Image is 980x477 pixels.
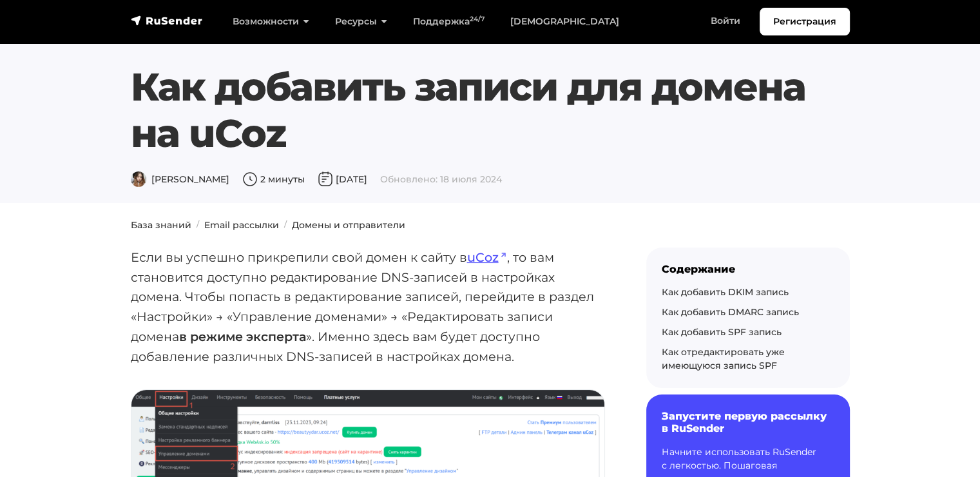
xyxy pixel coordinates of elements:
[318,173,367,185] span: [DATE]
[242,173,305,185] span: 2 минуты
[131,219,191,231] a: База знаний
[400,8,497,35] a: Поддержка24/7
[123,219,858,232] nav: breadcrumb
[220,8,322,35] a: Возможности
[662,263,834,275] div: Содержание
[131,248,605,366] p: Если вы успешно прикрепили свой домен к сайту в , то вам становится доступно редактирование DNS-з...
[662,286,789,298] a: Как добавить DKIM запись
[179,329,306,344] strong: в режиме эксперта
[318,171,333,187] img: Дата публикации
[131,173,229,185] span: [PERSON_NAME]
[662,306,799,318] a: Как добавить DMARC запись
[380,173,502,185] span: Обновлено: 18 июля 2024
[760,8,850,35] a: Регистрация
[292,219,405,231] a: Домены и отправители
[467,249,507,265] a: uCoz
[242,171,258,187] img: Время чтения
[662,410,834,434] h6: Запустите первую рассылку в RuSender
[131,14,203,27] img: RuSender
[204,219,279,231] a: Email рассылки
[698,8,753,34] a: Войти
[322,8,400,35] a: Ресурсы
[662,346,785,371] a: Как отредактировать уже имеющуюся запись SPF
[662,326,782,338] a: Как добавить SPF запись
[131,64,850,157] h1: Как добавить записи для домена на uCoz
[497,8,632,35] a: [DEMOGRAPHIC_DATA]
[470,15,485,23] sup: 24/7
